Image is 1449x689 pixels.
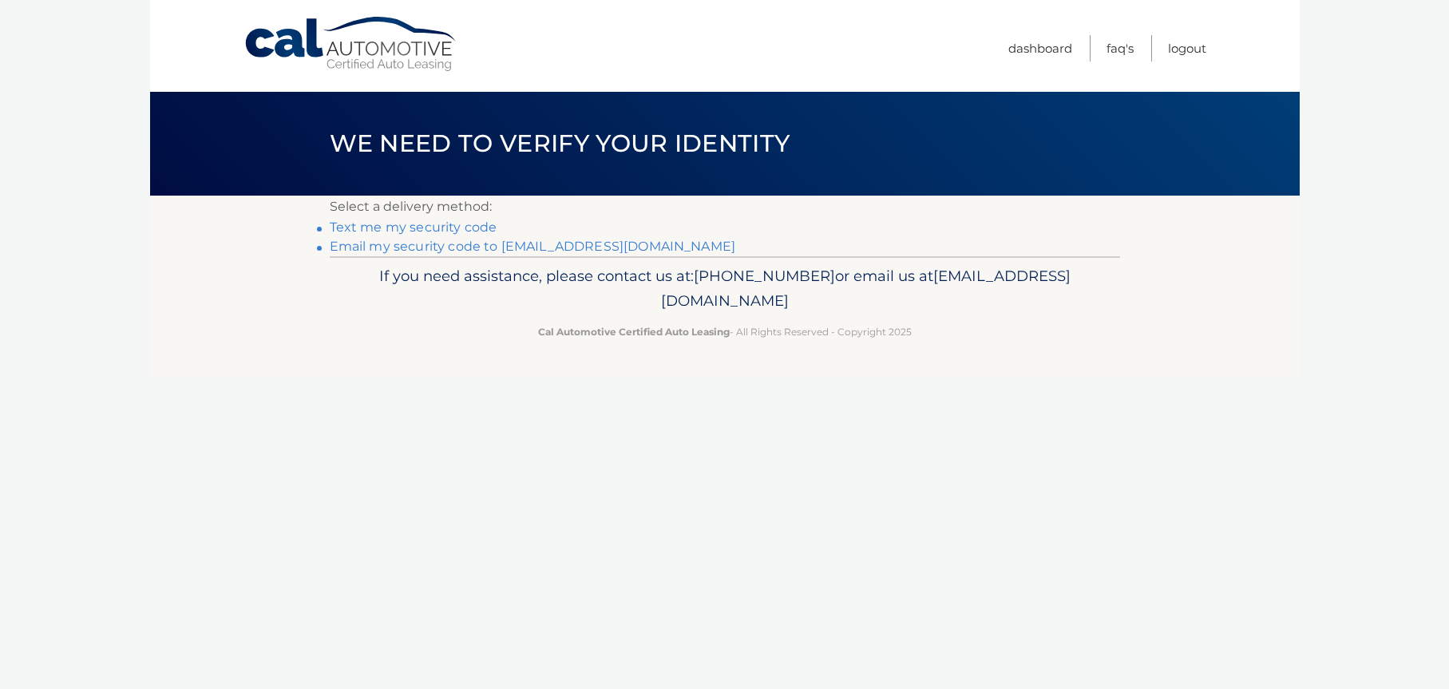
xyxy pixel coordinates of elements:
[1168,35,1206,61] a: Logout
[538,326,730,338] strong: Cal Automotive Certified Auto Leasing
[694,267,835,285] span: [PHONE_NUMBER]
[330,196,1120,218] p: Select a delivery method:
[1107,35,1134,61] a: FAQ's
[340,263,1110,315] p: If you need assistance, please contact us at: or email us at
[330,220,497,235] a: Text me my security code
[330,129,790,158] span: We need to verify your identity
[1008,35,1072,61] a: Dashboard
[243,16,459,73] a: Cal Automotive
[330,239,736,254] a: Email my security code to [EMAIL_ADDRESS][DOMAIN_NAME]
[340,323,1110,340] p: - All Rights Reserved - Copyright 2025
